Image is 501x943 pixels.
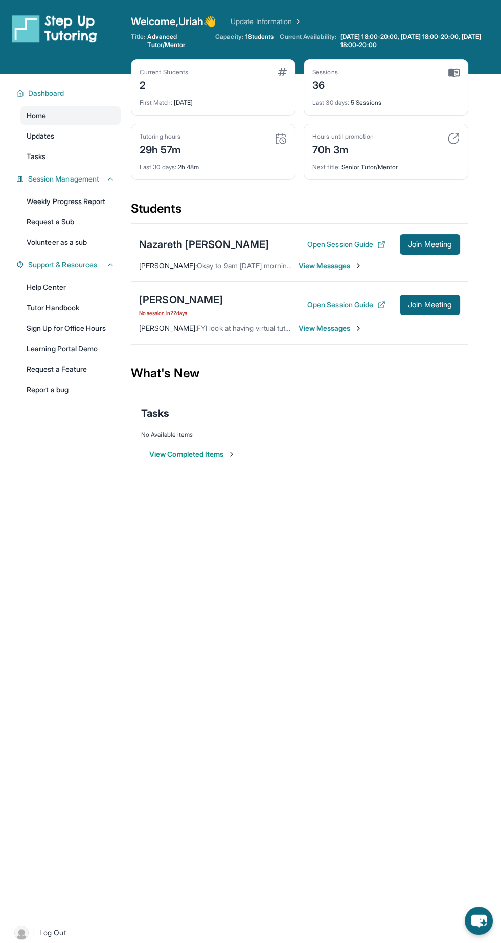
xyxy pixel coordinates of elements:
span: [DATE] 18:00-20:00, [DATE] 18:00-20:00, [DATE] 18:00-20:00 [340,33,499,49]
span: Advanced Tutor/Mentor [147,33,209,49]
span: Home [27,110,46,121]
a: Help Center [20,278,121,297]
span: No session in 22 days [139,309,223,317]
span: First Match : [140,99,172,106]
div: 5 Sessions [312,93,460,107]
span: Updates [27,131,55,141]
a: Home [20,106,121,125]
span: Capacity: [215,33,243,41]
div: [PERSON_NAME] [139,293,223,307]
a: Sign Up for Office Hours [20,319,121,338]
button: Open Session Guide [307,300,385,310]
img: card [448,68,460,77]
img: Chevron-Right [354,262,362,270]
span: [PERSON_NAME] : [139,261,197,270]
img: Chevron Right [292,16,302,27]
span: Title: [131,33,145,49]
div: 2 [140,76,188,93]
div: 36 [312,76,338,93]
div: Tutoring hours [140,132,181,141]
a: [DATE] 18:00-20:00, [DATE] 18:00-20:00, [DATE] 18:00-20:00 [338,33,501,49]
span: [PERSON_NAME] : [139,324,197,332]
div: [DATE] [140,93,287,107]
button: Session Management [24,174,115,184]
div: Current Students [140,68,188,76]
span: Support & Resources [28,260,97,270]
a: Request a Sub [20,213,121,231]
span: | [33,927,35,939]
a: Volunteer as a sub [20,233,121,252]
div: No Available Items [141,431,458,439]
a: Tasks [20,147,121,166]
button: Join Meeting [400,295,460,315]
div: Hours until promotion [312,132,374,141]
a: Weekly Progress Report [20,192,121,211]
img: Chevron-Right [354,324,362,332]
div: Sessions [312,68,338,76]
a: Tutor Handbook [20,299,121,317]
button: Join Meeting [400,234,460,255]
span: 1 Students [245,33,274,41]
button: Support & Resources [24,260,115,270]
img: card [278,68,287,76]
a: Learning Portal Demo [20,340,121,358]
a: Update Information [231,16,302,27]
span: Dashboard [28,88,64,98]
img: card [275,132,287,145]
span: Welcome, Uriah 👋 [131,14,216,29]
a: Report a bug [20,380,121,399]
div: Nazareth [PERSON_NAME] [139,237,269,252]
span: Tasks [141,406,169,420]
span: Okay to 9am [DATE] morning. Will check-in with Nazareth by then. [197,261,409,270]
div: What's New [131,351,468,396]
span: FYI look at having virtual tutoring session for [PERSON_NAME] this evening by 7pm [197,324,465,332]
img: user-img [14,926,29,940]
div: 29h 57m [140,141,181,157]
div: Senior Tutor/Mentor [312,157,460,171]
span: Log Out [39,928,66,938]
button: View Completed Items [149,449,236,459]
span: Next title : [312,163,340,171]
img: card [447,132,460,145]
span: Current Availability: [280,33,336,49]
span: Last 30 days : [312,99,349,106]
span: Join Meeting [408,241,452,248]
button: Open Session Guide [307,239,385,250]
span: Last 30 days : [140,163,176,171]
img: logo [12,14,97,43]
a: Updates [20,127,121,145]
span: Join Meeting [408,302,452,308]
div: 70h 3m [312,141,374,157]
span: View Messages [299,323,362,333]
a: Request a Feature [20,360,121,378]
button: Dashboard [24,88,115,98]
span: Tasks [27,151,45,162]
span: Session Management [28,174,99,184]
button: chat-button [465,907,493,935]
div: Students [131,200,468,223]
div: 2h 48m [140,157,287,171]
span: View Messages [299,261,362,271]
